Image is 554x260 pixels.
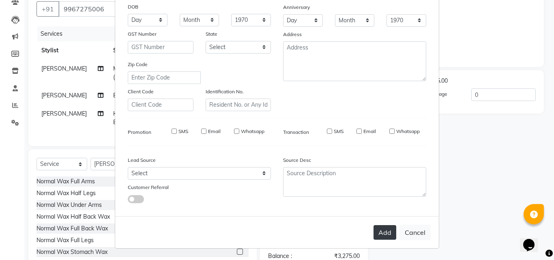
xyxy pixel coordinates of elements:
label: Identification No. [206,88,244,95]
label: Address [283,31,302,38]
label: DOB [128,3,138,11]
label: Email [208,128,221,135]
input: Enter Zip Code [128,71,201,84]
label: State [206,30,217,38]
label: Zip Code [128,61,148,68]
input: GST Number [128,41,193,54]
label: SMS [178,128,188,135]
button: Cancel [399,225,431,240]
button: Add [374,225,396,240]
label: SMS [334,128,344,135]
label: Whatsapp [396,128,420,135]
label: Lead Source [128,157,156,164]
iframe: chat widget [520,228,546,252]
label: Transaction [283,129,309,136]
label: Whatsapp [241,128,264,135]
label: Promotion [128,129,151,136]
label: Customer Referral [128,184,169,191]
label: Anniversary [283,4,310,11]
label: Source Desc [283,157,311,164]
input: Resident No. or Any Id [206,99,271,111]
label: Email [363,128,376,135]
input: Client Code [128,99,193,111]
label: GST Number [128,30,157,38]
label: Client Code [128,88,154,95]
